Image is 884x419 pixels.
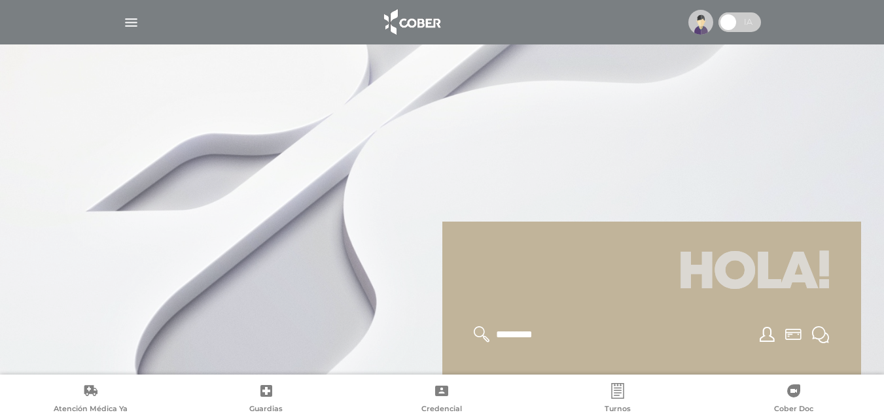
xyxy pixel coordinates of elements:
[377,7,446,38] img: logo_cober_home-white.png
[179,383,355,416] a: Guardias
[54,404,128,416] span: Atención Médica Ya
[354,383,530,416] a: Credencial
[3,383,179,416] a: Atención Médica Ya
[123,14,139,31] img: Cober_menu-lines-white.svg
[421,404,462,416] span: Credencial
[530,383,706,416] a: Turnos
[705,383,881,416] a: Cober Doc
[774,404,813,416] span: Cober Doc
[249,404,283,416] span: Guardias
[605,404,631,416] span: Turnos
[688,10,713,35] img: profile-placeholder.svg
[458,237,845,310] h1: Hola!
